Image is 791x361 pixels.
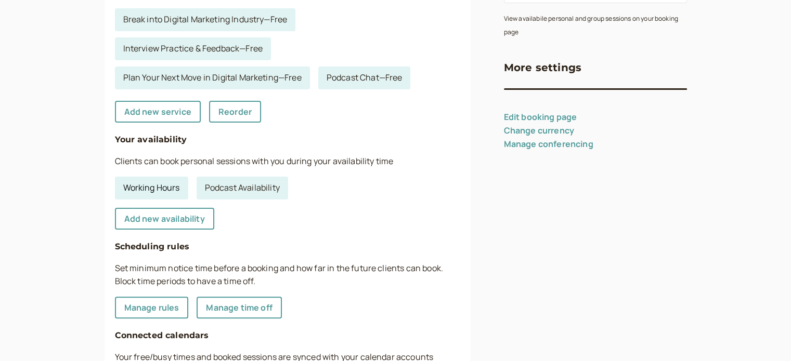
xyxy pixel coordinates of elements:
iframe: Chat Widget [739,311,791,361]
h4: Scheduling rules [115,240,460,253]
a: Reorder [209,101,261,123]
a: Manage rules [115,297,189,318]
small: View availabile personal and group sessions on your booking page [504,14,678,36]
h4: Connected calendars [115,329,460,342]
a: Plan Your Next Move in Digital Marketing—Free [115,66,310,89]
a: Podcast Chat—Free [318,66,411,89]
a: Change currency [504,125,574,136]
a: Working Hours [115,177,188,199]
a: Interview Practice & Feedback—Free [115,37,271,60]
a: Break into Digital Marketing Industry—Free [115,8,296,31]
a: Podcast Availability [197,177,288,199]
h3: More settings [504,59,582,76]
a: Add new availability [115,208,214,230]
a: Edit booking page [504,111,577,123]
a: Manage conferencing [504,138,593,150]
h4: Your availability [115,133,460,146]
p: Clients can book personal sessions with you during your availability time [115,155,460,168]
p: Set minimum notice time before a booking and how far in the future clients can book. Block time p... [115,262,460,289]
a: Add new service [115,101,201,123]
a: Manage time off [197,297,281,318]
